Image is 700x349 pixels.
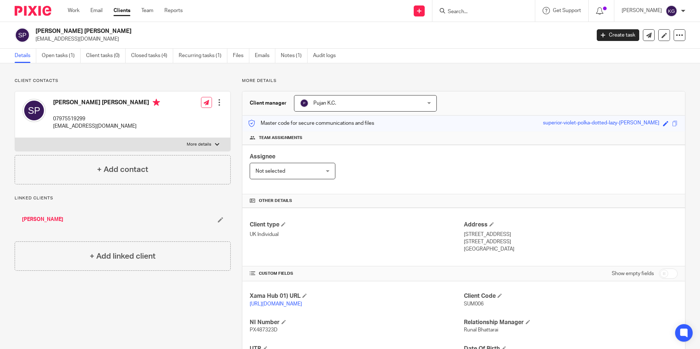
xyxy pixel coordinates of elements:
a: Email [90,7,103,14]
div: superior-violet-polka-dotted-lazy-[PERSON_NAME] [543,119,659,128]
p: 07975519299 [53,115,160,123]
p: Client contacts [15,78,231,84]
span: Team assignments [259,135,302,141]
p: [GEOGRAPHIC_DATA] [464,245,678,253]
a: Emails [255,49,275,63]
span: Pujan K.C. [313,101,336,106]
a: Clients [113,7,130,14]
span: PX487323D [250,327,278,333]
img: svg%3E [22,99,46,122]
p: [EMAIL_ADDRESS][DOMAIN_NAME] [53,123,160,130]
h4: Address [464,221,678,229]
img: Pixie [15,6,51,16]
h4: NI Number [250,319,463,326]
p: [PERSON_NAME] [622,7,662,14]
a: Client tasks (0) [86,49,126,63]
h4: + Add contact [97,164,148,175]
h2: [PERSON_NAME] [PERSON_NAME] [36,27,476,35]
h4: Client type [250,221,463,229]
h4: + Add linked client [90,251,156,262]
h4: [PERSON_NAME] [PERSON_NAME] [53,99,160,108]
h3: Client manager [250,100,287,107]
i: Primary [153,99,160,106]
a: Recurring tasks (1) [179,49,227,63]
a: Open tasks (1) [42,49,81,63]
span: Get Support [553,8,581,13]
input: Search [447,9,513,15]
p: More details [187,142,211,147]
label: Show empty fields [612,270,654,277]
p: More details [242,78,685,84]
a: Closed tasks (4) [131,49,173,63]
a: Create task [597,29,639,41]
a: Audit logs [313,49,341,63]
img: svg%3E [300,99,309,108]
p: [EMAIL_ADDRESS][DOMAIN_NAME] [36,35,586,43]
span: SUM006 [464,301,484,307]
img: svg%3E [666,5,677,17]
span: Runal Bhattarai [464,327,498,333]
h4: Client Code [464,292,678,300]
h4: CUSTOM FIELDS [250,271,463,277]
a: Reports [164,7,183,14]
p: UK Individual [250,231,463,238]
a: Files [233,49,249,63]
p: Linked clients [15,195,231,201]
h4: Relationship Manager [464,319,678,326]
img: svg%3E [15,27,30,43]
a: [PERSON_NAME] [22,216,63,223]
span: Not selected [256,169,285,174]
a: Team [141,7,153,14]
a: Notes (1) [281,49,308,63]
h4: Xama Hub 01) URL [250,292,463,300]
p: Master code for secure communications and files [248,120,374,127]
p: [STREET_ADDRESS] [464,238,678,245]
a: Details [15,49,36,63]
span: Assignee [250,154,275,160]
a: Work [68,7,79,14]
a: [URL][DOMAIN_NAME] [250,301,302,307]
span: Other details [259,198,292,204]
p: [STREET_ADDRESS] [464,231,678,238]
